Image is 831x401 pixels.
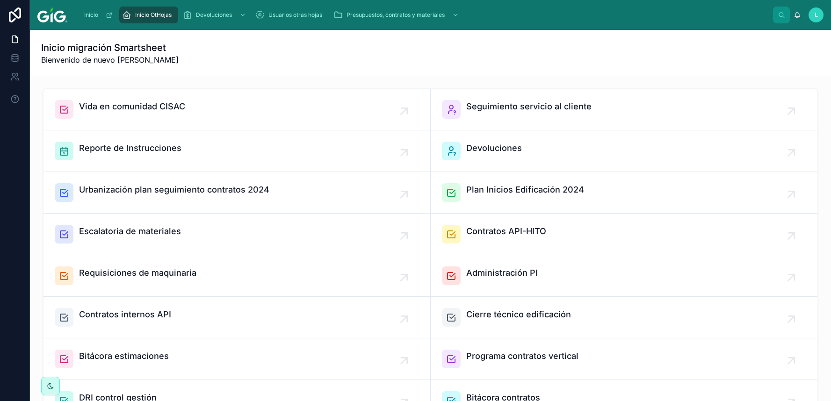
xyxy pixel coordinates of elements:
[79,266,196,279] span: Requisiciones de maquinaria
[331,7,463,23] a: Presupuestos, contratos y materiales
[815,11,818,19] span: L
[466,100,592,113] span: Seguimiento servicio al cliente
[431,214,818,255] a: Contratos API-HITO
[431,172,818,214] a: Plan Inicios Edificación 2024
[466,183,584,196] span: Plan Inicios Edificación 2024
[75,5,773,25] div: scrollable content
[43,130,431,172] a: Reporte de Instrucciones
[119,7,178,23] a: Inicio OtHojas
[43,172,431,214] a: Urbanización plan seguimiento contratos 2024
[43,255,431,297] a: Requisiciones de maquinaria
[431,255,818,297] a: Administración PI
[466,308,571,321] span: Cierre técnico edificación
[431,338,818,380] a: Programa contratos vertical
[466,266,538,279] span: Administración PI
[43,297,431,338] a: Contratos internos API
[84,11,98,19] span: Inicio
[43,214,431,255] a: Escalatoria de materiales
[466,225,546,238] span: Contratos API-HITO
[431,130,818,172] a: Devoluciones
[43,89,431,130] a: Vida en comunidad CISAC
[79,308,171,321] span: Contratos internos API
[79,7,117,23] a: Inicio
[196,11,232,19] span: Devoluciones
[180,7,251,23] a: Devoluciones
[431,297,818,338] a: Cierre técnico edificación
[466,350,578,363] span: Programa contratos vertical
[79,142,181,155] span: Reporte de Instrucciones
[466,142,522,155] span: Devoluciones
[37,7,67,22] img: App logo
[79,183,269,196] span: Urbanización plan seguimiento contratos 2024
[79,350,169,363] span: Bitácora estimaciones
[79,100,185,113] span: Vida en comunidad CISAC
[347,11,445,19] span: Presupuestos, contratos y materiales
[79,225,181,238] span: Escalatoria de materiales
[431,89,818,130] a: Seguimiento servicio al cliente
[43,338,431,380] a: Bitácora estimaciones
[268,11,322,19] span: Usuarios otras hojas
[135,11,172,19] span: Inicio OtHojas
[41,54,179,65] span: Bienvenido de nuevo [PERSON_NAME]
[253,7,329,23] a: Usuarios otras hojas
[41,41,179,54] h1: Inicio migración Smartsheet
